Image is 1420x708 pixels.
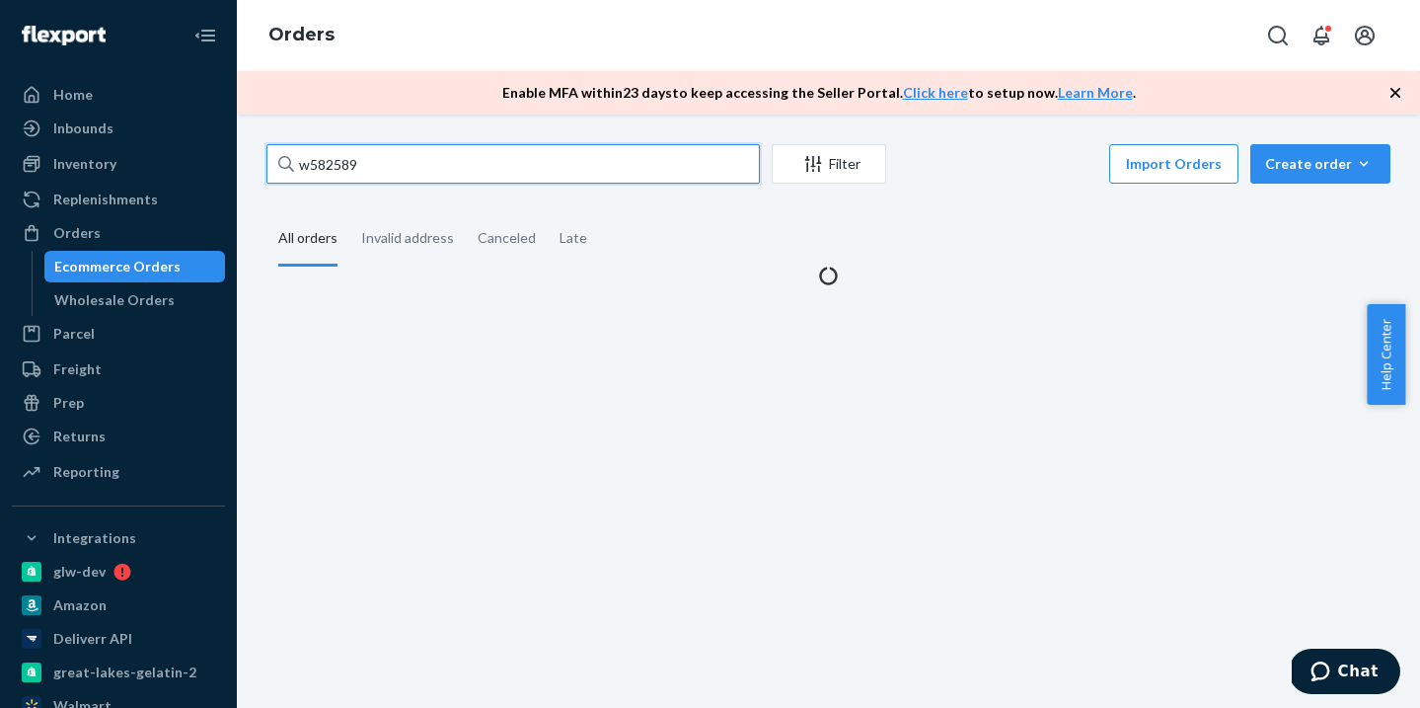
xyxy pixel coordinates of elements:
[12,556,225,588] a: glw-dev
[773,154,885,174] div: Filter
[12,657,225,688] a: great-lakes-gelatin-2
[22,26,106,45] img: Flexport logo
[12,217,225,249] a: Orders
[53,154,116,174] div: Inventory
[12,79,225,111] a: Home
[53,118,113,138] div: Inbounds
[1058,84,1133,101] a: Learn More
[1250,144,1390,184] button: Create order
[12,148,225,180] a: Inventory
[186,16,225,55] button: Close Navigation
[53,629,132,649] div: Deliverr API
[53,528,136,548] div: Integrations
[53,190,158,209] div: Replenishments
[1367,304,1405,405] button: Help Center
[772,144,886,184] button: Filter
[54,290,175,310] div: Wholesale Orders
[53,85,93,105] div: Home
[53,393,84,413] div: Prep
[53,663,196,682] div: great-lakes-gelatin-2
[53,595,107,615] div: Amazon
[12,522,225,554] button: Integrations
[12,354,225,385] a: Freight
[12,113,225,144] a: Inbounds
[12,387,225,419] a: Prep
[560,212,587,264] div: Late
[53,427,106,446] div: Returns
[1345,16,1384,55] button: Open account menu
[53,359,102,379] div: Freight
[12,421,225,452] a: Returns
[502,83,1136,103] p: Enable MFA within 23 days to keep accessing the Seller Portal. to setup now. .
[44,251,226,282] a: Ecommerce Orders
[53,223,101,243] div: Orders
[268,24,335,45] a: Orders
[1265,154,1376,174] div: Create order
[266,144,760,184] input: Search orders
[1109,144,1238,184] button: Import Orders
[1292,649,1400,698] iframe: Opens a widget where you can chat to one of our agents
[12,184,225,215] a: Replenishments
[53,462,119,482] div: Reporting
[278,212,337,267] div: All orders
[12,456,225,488] a: Reporting
[53,324,95,344] div: Parcel
[44,284,226,316] a: Wholesale Orders
[1258,16,1298,55] button: Open Search Box
[12,623,225,655] a: Deliverr API
[12,590,225,621] a: Amazon
[53,562,106,582] div: glw-dev
[361,212,454,264] div: Invalid address
[1302,16,1341,55] button: Open notifications
[253,7,350,64] ol: breadcrumbs
[12,318,225,350] a: Parcel
[903,84,968,101] a: Click here
[54,257,181,276] div: Ecommerce Orders
[478,212,536,264] div: Canceled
